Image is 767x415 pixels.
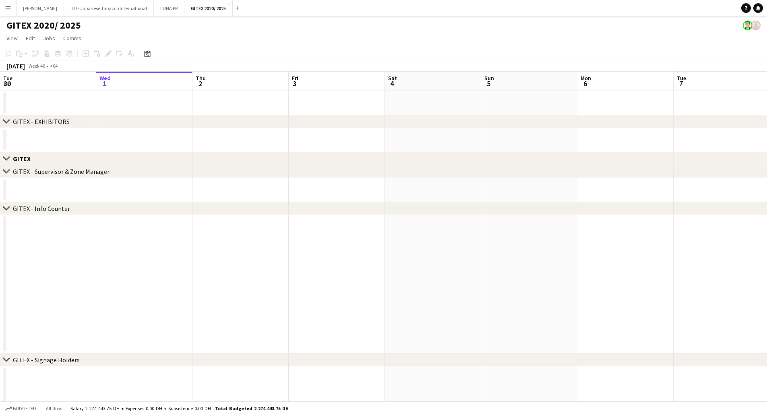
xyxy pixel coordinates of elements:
[676,79,686,88] span: 7
[17,0,64,16] button: [PERSON_NAME]
[13,167,110,175] div: GITEX - Supervisor & Zone Manager
[291,79,298,88] span: 3
[40,33,58,43] a: Jobs
[196,74,206,82] span: Thu
[483,79,494,88] span: 5
[27,63,47,69] span: Week 40
[3,74,12,82] span: Tue
[43,35,55,42] span: Jobs
[13,155,37,163] div: GITEX
[60,33,85,43] a: Comms
[581,74,591,82] span: Mon
[751,21,761,30] app-user-avatar: Viviane Melatti
[388,74,397,82] span: Sat
[26,35,35,42] span: Edit
[6,62,25,70] div: [DATE]
[484,74,494,82] span: Sun
[184,0,233,16] button: GITEX 2020/ 2025
[13,204,70,213] div: GITEX - Info Counter
[13,406,36,411] span: Budgeted
[4,404,37,413] button: Budgeted
[98,79,111,88] span: 1
[2,79,12,88] span: 30
[70,405,289,411] div: Salary 2 274 443.75 DH + Expenses 0.00 DH + Subsistence 0.00 DH =
[99,74,111,82] span: Wed
[292,74,298,82] span: Fri
[387,79,397,88] span: 4
[6,19,81,31] h1: GITEX 2020/ 2025
[154,0,184,16] button: LUNA PR
[44,405,64,411] span: All jobs
[63,35,81,42] span: Comms
[64,0,154,16] button: JTI - Japanese Tabacco International
[50,63,58,69] div: +04
[579,79,591,88] span: 6
[13,118,70,126] div: GITEX - EXHIBITORS
[215,405,289,411] span: Total Budgeted 2 274 443.75 DH
[3,33,21,43] a: View
[194,79,206,88] span: 2
[13,356,80,364] div: GITEX - Signage Holders
[23,33,38,43] a: Edit
[743,21,753,30] app-user-avatar: Hanna Emia
[677,74,686,82] span: Tue
[6,35,18,42] span: View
